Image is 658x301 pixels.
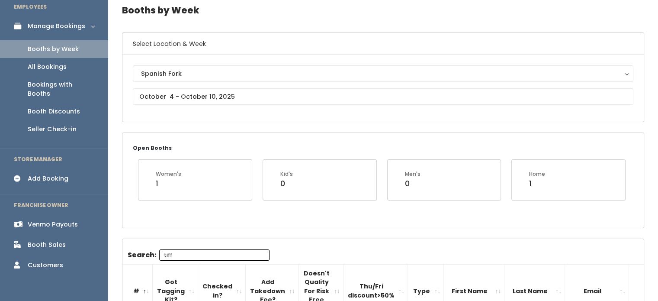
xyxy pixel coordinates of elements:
div: Booth Sales [28,240,66,249]
div: 1 [529,178,545,189]
div: 0 [405,178,420,189]
small: Open Booths [133,144,172,152]
div: Bookings with Booths [28,80,94,98]
h6: Select Location & Week [122,33,644,55]
div: Booth Discounts [28,107,80,116]
div: 1 [156,178,181,189]
div: Seller Check-in [28,125,77,134]
label: Search: [128,249,270,261]
div: Men's [405,170,420,178]
div: All Bookings [28,62,67,71]
input: Search: [159,249,270,261]
div: 0 [280,178,293,189]
div: Women's [156,170,181,178]
button: Spanish Fork [133,65,633,82]
div: Booths by Week [28,45,79,54]
div: Home [529,170,545,178]
div: Customers [28,261,63,270]
div: Manage Bookings [28,22,85,31]
div: Add Booking [28,174,68,183]
div: Venmo Payouts [28,220,78,229]
input: October 4 - October 10, 2025 [133,88,633,105]
div: Spanish Fork [141,69,625,78]
div: Kid's [280,170,293,178]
